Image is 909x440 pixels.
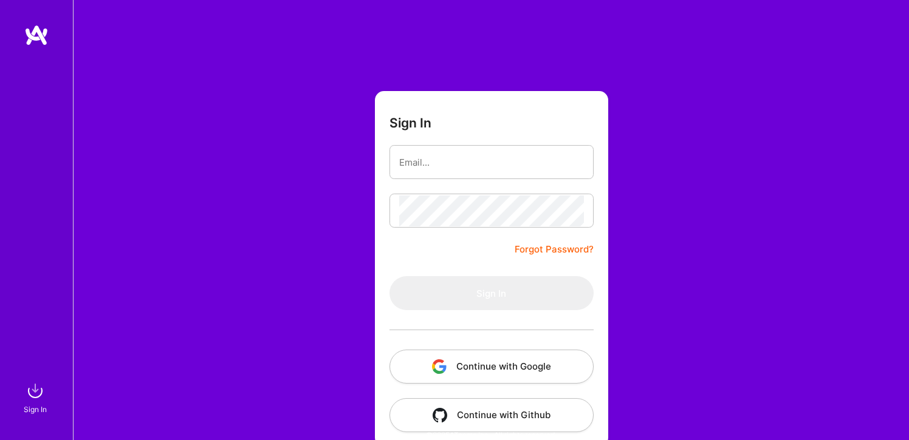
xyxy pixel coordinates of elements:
input: Email... [399,147,584,178]
img: sign in [23,379,47,403]
a: sign inSign In [26,379,47,416]
div: Sign In [24,403,47,416]
button: Continue with Google [389,350,594,384]
a: Forgot Password? [515,242,594,257]
img: logo [24,24,49,46]
img: icon [433,408,447,422]
button: Sign In [389,276,594,310]
button: Continue with Github [389,398,594,432]
h3: Sign In [389,115,431,130]
img: icon [432,359,447,374]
